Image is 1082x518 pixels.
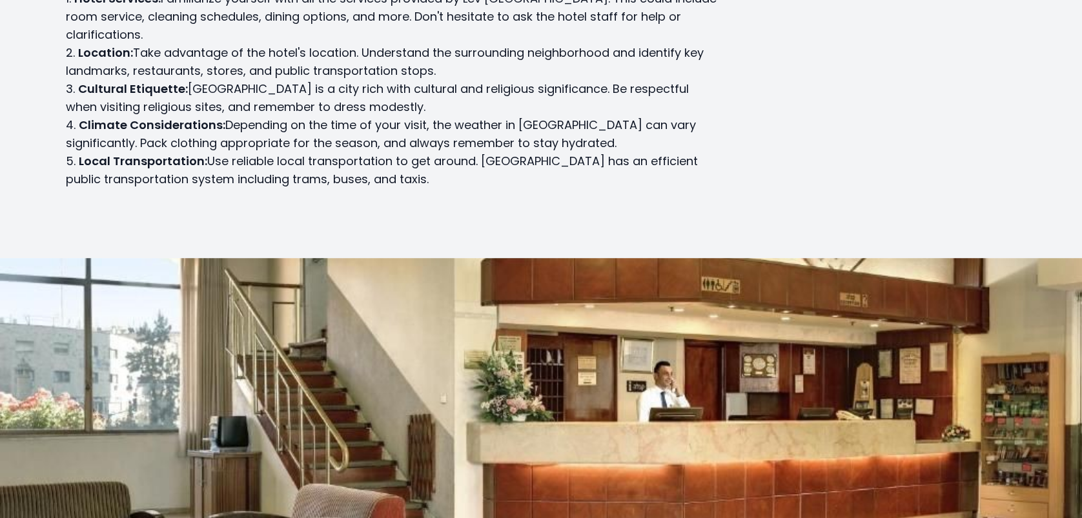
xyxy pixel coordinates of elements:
[66,44,722,80] li: Take advantage of the hotel's location. Understand the surrounding neighborhood and identify key ...
[79,117,225,133] strong: Climate Considerations:
[78,81,188,97] strong: Cultural Etiquette:
[66,152,722,188] li: Use reliable local transportation to get around. [GEOGRAPHIC_DATA] has an efficient public transp...
[66,80,722,116] li: [GEOGRAPHIC_DATA] is a city rich with cultural and religious significance. Be respectful when vis...
[78,45,133,61] strong: Location:
[79,153,207,169] strong: Local Transportation:
[66,116,722,152] li: Depending on the time of your visit, the weather in [GEOGRAPHIC_DATA] can vary significantly. Pac...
